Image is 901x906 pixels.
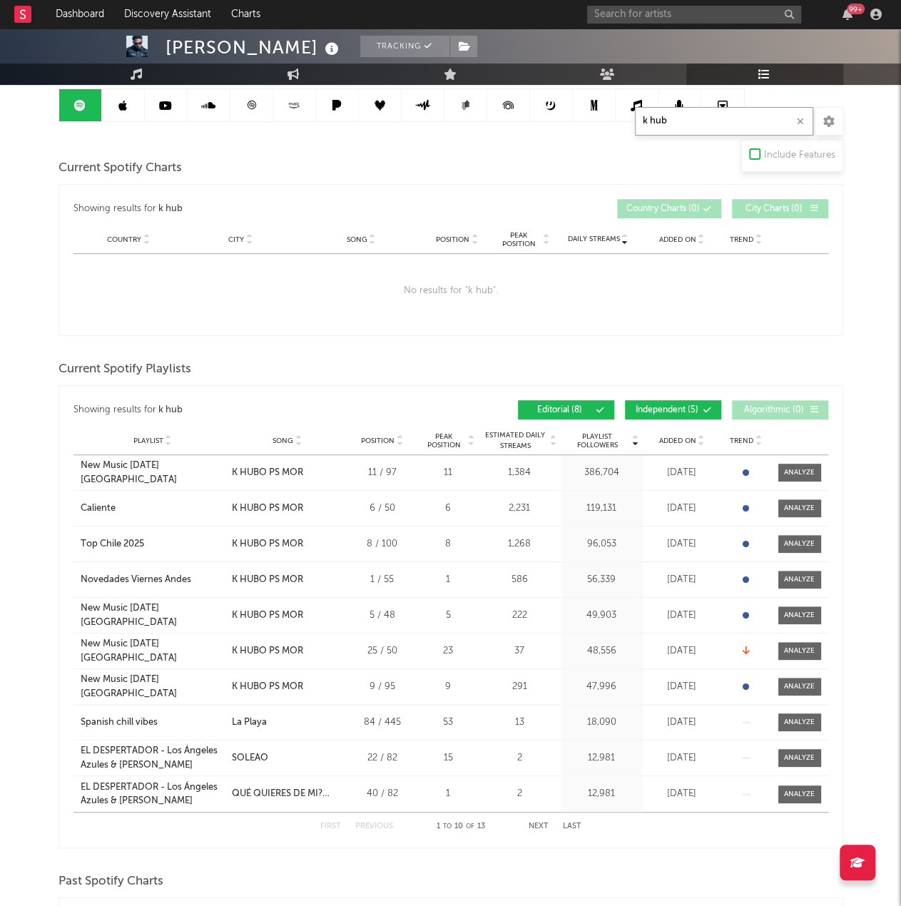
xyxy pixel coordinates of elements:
[347,235,367,244] span: Song
[81,744,225,772] a: EL DESPERTADOR - Los Ángeles Azules & [PERSON_NAME]
[482,644,557,658] div: 37
[422,609,475,623] div: 5
[617,199,721,218] button: Country Charts(0)
[436,235,469,244] span: Position
[564,609,639,623] div: 49,903
[273,437,293,445] span: Song
[228,235,244,244] span: City
[482,537,557,551] div: 1,268
[732,400,828,419] button: Algorithmic(0)
[350,573,414,587] div: 1 / 55
[587,6,801,24] input: Search for artists
[350,751,414,765] div: 22 / 82
[58,361,191,378] span: Current Spotify Playlists
[232,644,303,658] div: K HUBO PS MOR
[646,644,718,658] div: [DATE]
[730,437,753,445] span: Trend
[568,234,620,245] span: Daily Streams
[646,751,718,765] div: [DATE]
[482,680,557,694] div: 291
[482,466,557,480] div: 1,384
[497,231,541,248] span: Peak Position
[422,644,475,658] div: 23
[843,9,852,20] button: 99+
[81,673,225,701] a: New Music [DATE] [GEOGRAPHIC_DATA]
[422,787,475,801] div: 1
[360,36,449,57] button: Tracking
[527,406,593,414] span: Editorial ( 8 )
[422,751,475,765] div: 15
[422,466,475,480] div: 11
[232,716,267,730] div: La Playa
[73,199,451,218] div: Showing results for
[482,716,557,730] div: 13
[81,573,191,587] div: Novedades Viernes Andes
[232,502,303,516] div: K HUBO PS MOR
[646,680,718,694] div: [DATE]
[730,235,753,244] span: Trend
[482,609,557,623] div: 222
[81,537,225,551] a: Top Chile 2025
[81,637,225,665] div: New Music [DATE] [GEOGRAPHIC_DATA]
[422,716,475,730] div: 53
[646,502,718,516] div: [DATE]
[350,502,414,516] div: 6 / 50
[81,573,225,587] a: Novedades Viernes Andes
[659,437,696,445] span: Added On
[422,573,475,587] div: 1
[466,823,474,830] span: of
[422,818,500,835] div: 1 10 13
[81,537,144,551] div: Top Chile 2025
[626,205,700,213] span: Country Charts ( 0 )
[646,466,718,480] div: [DATE]
[518,400,614,419] button: Editorial(8)
[81,780,225,808] a: EL DESPERTADOR - Los Ángeles Azules & [PERSON_NAME]
[564,680,639,694] div: 47,996
[81,716,225,730] a: Spanish chill vibes
[350,787,414,801] div: 40 / 82
[350,716,414,730] div: 84 / 445
[659,235,696,244] span: Added On
[741,406,807,414] span: Algorithmic ( 0 )
[563,823,581,830] button: Last
[232,537,303,551] div: K HUBO PS MOR
[564,787,639,801] div: 12,981
[73,400,451,419] div: Showing results for
[158,200,183,218] div: k hub
[482,573,557,587] div: 586
[564,466,639,480] div: 386,704
[58,160,182,177] span: Current Spotify Charts
[422,680,475,694] div: 9
[422,502,475,516] div: 6
[764,147,835,164] div: Include Features
[81,459,225,487] a: New Music [DATE] [GEOGRAPHIC_DATA]
[741,205,807,213] span: City Charts ( 0 )
[158,402,183,419] div: k hub
[320,823,341,830] button: First
[81,601,225,629] a: New Music [DATE] [GEOGRAPHIC_DATA]
[361,437,394,445] span: Position
[529,823,549,830] button: Next
[646,537,718,551] div: [DATE]
[847,4,865,14] div: 99 +
[564,751,639,765] div: 12,981
[166,36,342,59] div: [PERSON_NAME]
[646,787,718,801] div: [DATE]
[564,537,639,551] div: 96,053
[350,644,414,658] div: 25 / 50
[482,751,557,765] div: 2
[732,199,828,218] button: City Charts(0)
[625,400,721,419] button: Independent(5)
[564,716,639,730] div: 18,090
[350,537,414,551] div: 8 / 100
[232,609,303,623] div: K HUBO PS MOR
[443,823,452,830] span: to
[232,466,303,480] div: K HUBO PS MOR
[646,609,718,623] div: [DATE]
[482,787,557,801] div: 2
[232,680,303,694] div: K HUBO PS MOR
